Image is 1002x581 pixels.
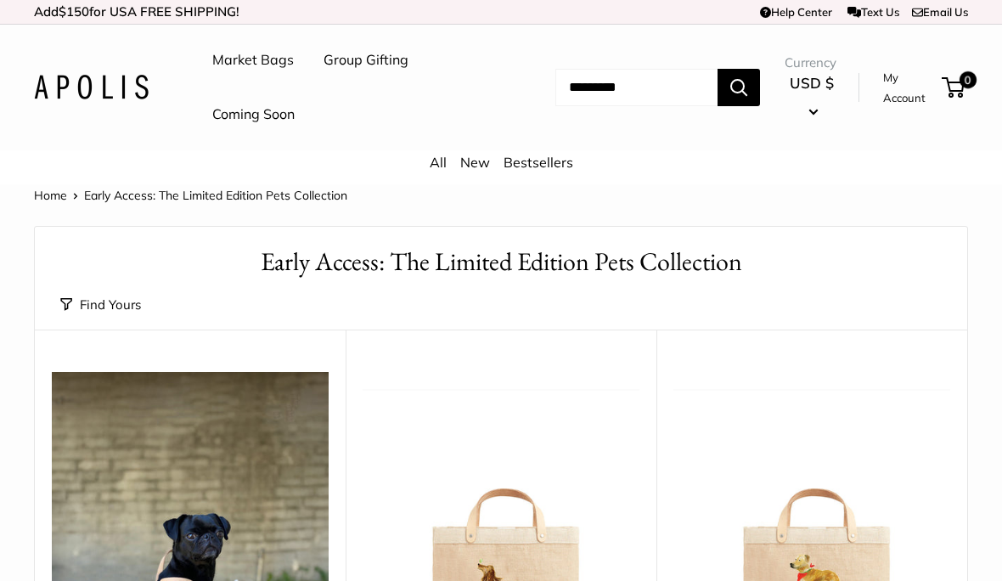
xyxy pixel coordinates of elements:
button: Search [718,69,760,106]
a: New [460,154,490,171]
a: Group Gifting [324,48,408,73]
a: Market Bags [212,48,294,73]
nav: Breadcrumb [34,184,347,206]
span: 0 [960,71,977,88]
a: All [430,154,447,171]
h1: Early Access: The Limited Edition Pets Collection [60,244,942,280]
a: Coming Soon [212,102,295,127]
a: Home [34,188,67,203]
button: Find Yours [60,293,141,317]
input: Search... [555,69,718,106]
a: Text Us [847,5,899,19]
span: $150 [59,3,89,20]
a: Help Center [760,5,832,19]
span: Early Access: The Limited Edition Pets Collection [84,188,347,203]
span: Currency [785,51,839,75]
a: 0 [943,77,965,98]
img: Apolis [34,75,149,99]
span: USD $ [790,74,834,92]
button: USD $ [785,70,839,124]
a: My Account [883,67,936,109]
a: Bestsellers [504,154,573,171]
a: Email Us [912,5,968,19]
